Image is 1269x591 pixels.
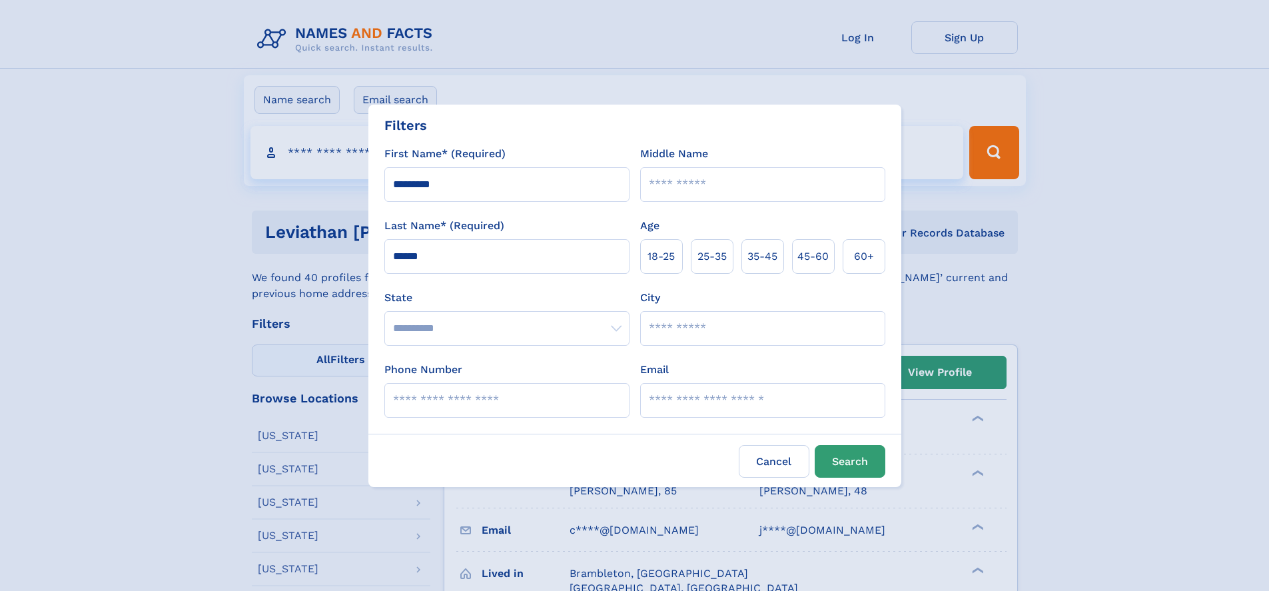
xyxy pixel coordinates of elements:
[815,445,885,478] button: Search
[697,249,727,265] span: 25‑35
[739,445,809,478] label: Cancel
[854,249,874,265] span: 60+
[640,218,659,234] label: Age
[384,290,630,306] label: State
[797,249,829,265] span: 45‑60
[640,146,708,162] label: Middle Name
[647,249,675,265] span: 18‑25
[384,218,504,234] label: Last Name* (Required)
[747,249,777,265] span: 35‑45
[384,362,462,378] label: Phone Number
[384,115,427,135] div: Filters
[384,146,506,162] label: First Name* (Required)
[640,290,660,306] label: City
[640,362,669,378] label: Email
